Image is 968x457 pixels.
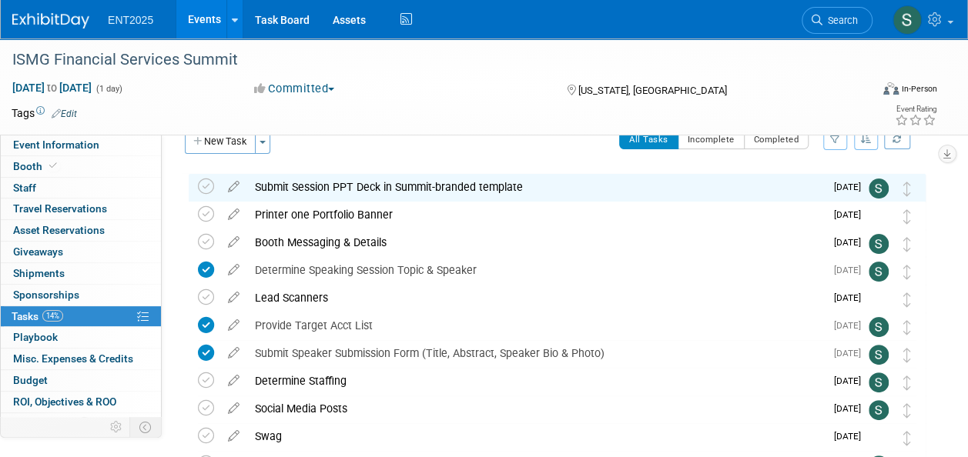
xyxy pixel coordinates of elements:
[895,105,936,113] div: Event Rating
[1,413,161,434] a: Attachments1
[869,178,889,198] img: Stephanie Silva
[247,423,825,449] div: Swag
[903,403,911,418] i: Move task
[13,331,58,343] span: Playbook
[1,327,161,348] a: Playbook
[903,182,911,196] i: Move task
[13,417,90,429] span: Attachments
[13,395,116,408] span: ROI, Objectives & ROO
[903,292,911,307] i: Move task
[884,129,910,149] a: Refresh
[220,291,247,305] a: edit
[834,431,869,442] span: [DATE]
[220,374,247,388] a: edit
[220,180,247,194] a: edit
[13,202,107,215] span: Travel Reservations
[1,135,161,155] a: Event Information
[1,263,161,284] a: Shipments
[247,285,825,311] div: Lead Scanners
[834,320,869,331] span: [DATE]
[247,174,825,200] div: Submit Session PPT Deck in Summit-branded template
[13,289,79,301] span: Sponsorships
[903,375,911,390] i: Move task
[1,392,161,412] a: ROI, Objectives & ROO
[1,178,161,198] a: Staff
[220,235,247,249] a: edit
[834,375,869,386] span: [DATE]
[12,310,63,322] span: Tasks
[893,5,922,35] img: Stephanie Silva
[744,129,809,149] button: Completed
[834,348,869,359] span: [DATE]
[12,105,77,121] td: Tags
[1,306,161,327] a: Tasks14%
[7,46,858,74] div: ISMG Financial Services Summit
[834,182,869,192] span: [DATE]
[903,320,911,335] i: Move task
[883,82,899,95] img: Format-Inperson.png
[834,209,869,220] span: [DATE]
[13,267,65,279] span: Shipments
[834,237,869,248] span: [DATE]
[869,262,889,282] img: Stephanie Silva
[903,348,911,362] i: Move task
[13,224,105,236] span: Asset Reservations
[13,160,60,172] span: Booth
[49,162,57,170] i: Booth reservation complete
[903,265,911,279] i: Move task
[822,15,858,26] span: Search
[13,138,99,151] span: Event Information
[13,374,48,386] span: Budget
[1,285,161,305] a: Sponsorships
[220,319,247,332] a: edit
[1,156,161,177] a: Booth
[578,85,727,96] span: [US_STATE], [GEOGRAPHIC_DATA]
[869,428,889,448] img: Rose Bodin
[42,310,63,322] span: 14%
[1,370,161,391] a: Budget
[247,229,825,255] div: Booth Messaging & Details
[869,372,889,392] img: Stephanie Silva
[108,14,153,26] span: ENT2025
[12,13,89,28] img: ExhibitDay
[903,209,911,224] i: Move task
[869,206,889,226] img: Rose Bodin
[185,129,256,154] button: New Task
[1,349,161,369] a: Misc. Expenses & Credits
[45,82,59,94] span: to
[130,417,162,437] td: Toggle Event Tabs
[249,81,340,97] button: Committed
[13,182,36,194] span: Staff
[247,202,825,228] div: Printer one Portfolio Banner
[869,317,889,337] img: Stephanie Silva
[901,83,937,95] div: In-Person
[1,198,161,219] a: Travel Reservations
[220,208,247,222] a: edit
[13,352,133,365] span: Misc. Expenses & Credits
[52,108,77,119] a: Edit
[220,263,247,277] a: edit
[79,417,90,429] span: 1
[869,289,889,309] img: Rose Bodin
[220,429,247,443] a: edit
[802,80,937,103] div: Event Format
[1,242,161,262] a: Giveaways
[220,346,247,360] a: edit
[802,7,873,34] a: Search
[220,402,247,415] a: edit
[13,245,63,258] span: Giveaways
[1,220,161,241] a: Asset Reservations
[247,340,825,366] div: Submit Speaker Submission Form (Title, Abstract, Speaker Bio & Photo)
[247,257,825,283] div: Determine Speaking Session Topic & Speaker
[903,237,911,252] i: Move task
[834,292,869,303] span: [DATE]
[869,234,889,254] img: Stephanie Silva
[247,312,825,339] div: Provide Target Acct List
[678,129,745,149] button: Incomplete
[103,417,130,437] td: Personalize Event Tab Strip
[619,129,678,149] button: All Tasks
[247,395,825,422] div: Social Media Posts
[247,368,825,394] div: Determine Staffing
[903,431,911,445] i: Move task
[869,400,889,420] img: Stephanie Silva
